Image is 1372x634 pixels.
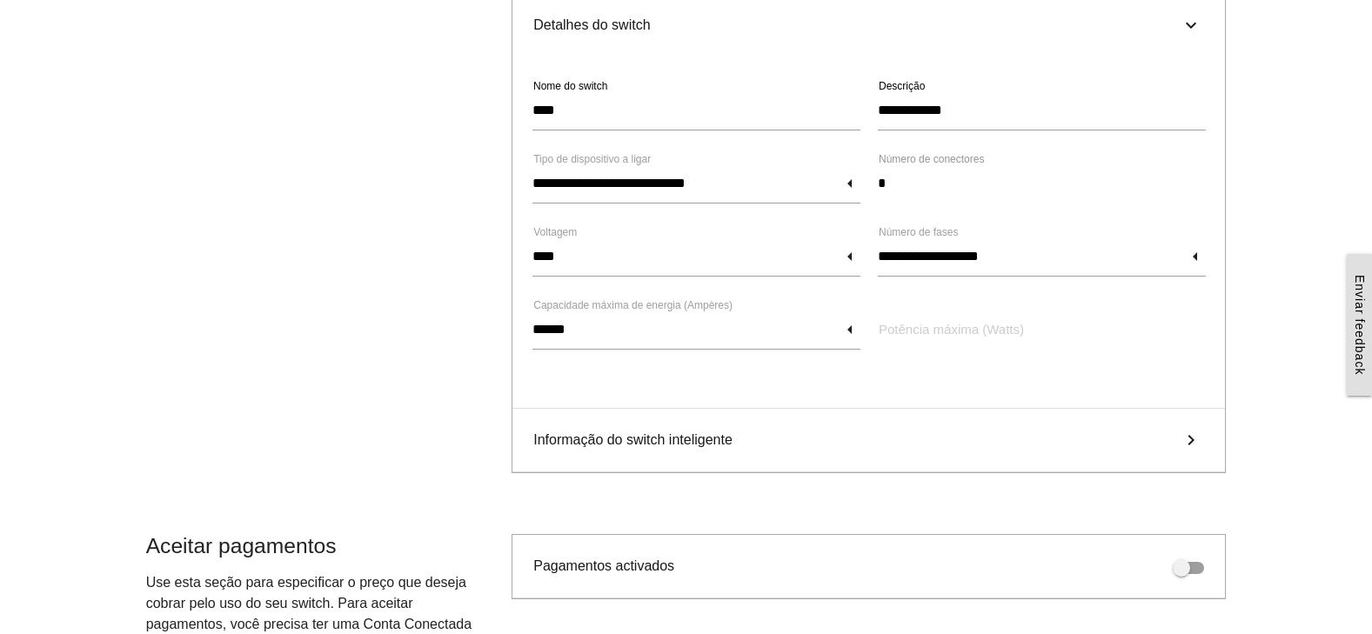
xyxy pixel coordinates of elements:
[1347,254,1372,396] a: Enviar feedback
[879,224,958,240] label: Número de fases
[533,15,650,36] span: Detalhes do switch
[533,78,607,94] label: Nome do switch
[533,151,651,167] label: Tipo de dispositivo a ligar
[146,534,337,557] span: Aceitar pagamentos
[879,78,925,94] label: Descrição
[879,320,1024,340] label: Potência máxima (Watts)
[533,558,674,573] span: Pagamentos activados
[1178,430,1204,450] i: keyboard_arrow_right
[1181,12,1201,38] i: keyboard_arrow_right
[533,297,733,313] label: Capacidade máxima de energia (Ampères)
[533,224,577,240] label: Voltagem
[879,151,984,167] label: Número de conectores
[533,430,733,450] span: Informação do switch inteligente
